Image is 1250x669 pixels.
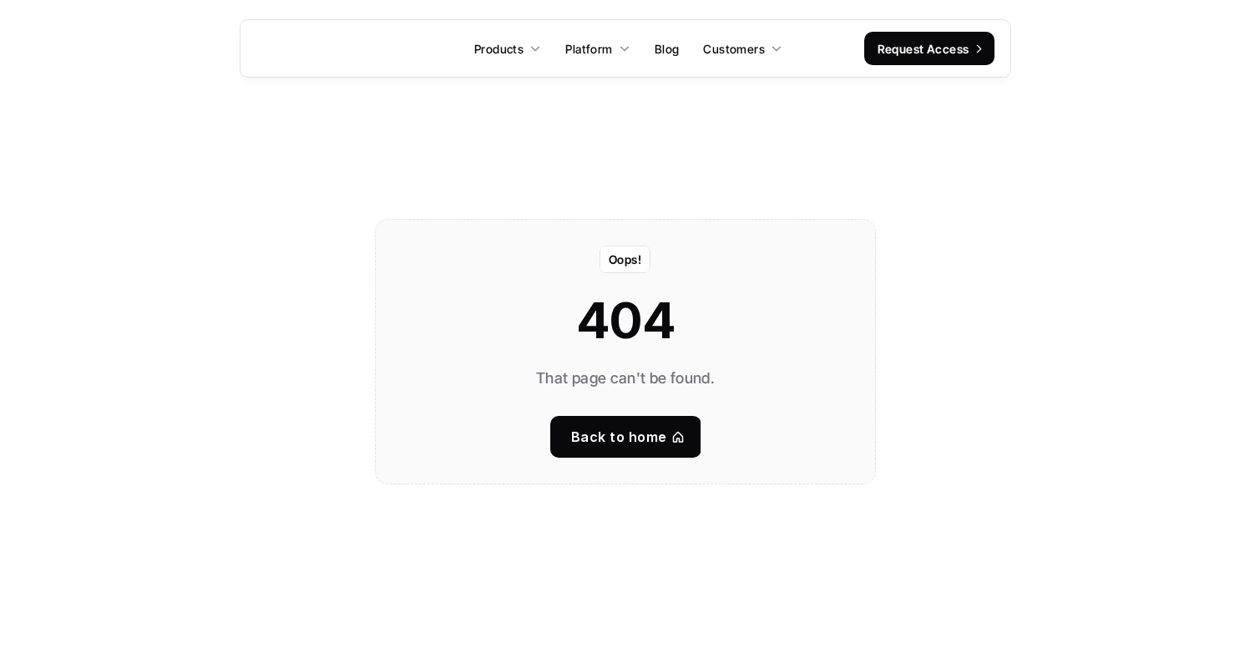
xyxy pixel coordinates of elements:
[570,424,666,449] p: Back to home
[864,32,994,65] a: Request Access
[536,367,715,391] p: That page can't be found.
[549,415,701,457] a: Back to home
[576,290,675,350] strong: 404
[645,33,690,63] a: Blog
[878,40,969,58] p: Request Access
[474,40,524,58] p: Products
[565,40,612,58] p: Platform
[703,40,765,58] p: Customers
[464,33,551,63] a: Products
[655,40,680,58] p: Blog
[609,251,641,268] p: Oops!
